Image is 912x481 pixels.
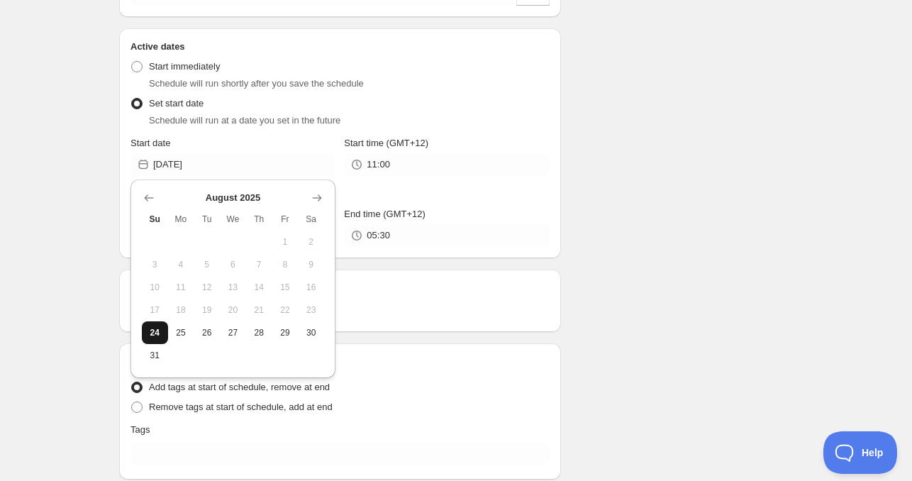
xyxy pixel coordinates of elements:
span: 19 [199,304,214,316]
span: 9 [304,259,318,270]
h2: Repeating [130,281,550,295]
span: 16 [304,282,318,293]
iframe: Toggle Customer Support [823,431,898,474]
th: Wednesday [220,208,246,231]
span: 17 [148,304,162,316]
button: Sunday August 3 2025 [142,253,168,276]
span: Add tags at start of schedule, remove at end [149,382,330,392]
span: Start immediately [149,61,220,72]
span: 31 [148,350,162,361]
span: 4 [174,259,189,270]
button: Sunday August 10 2025 [142,276,168,299]
button: Thursday August 28 2025 [246,321,272,344]
h2: Tags [130,355,550,369]
span: 15 [278,282,293,293]
span: 10 [148,282,162,293]
th: Monday [168,208,194,231]
th: Thursday [246,208,272,231]
span: 30 [304,327,318,338]
button: Saturday August 30 2025 [298,321,324,344]
button: Saturday August 23 2025 [298,299,324,321]
span: 21 [252,304,267,316]
span: Start date [130,138,170,148]
button: Monday August 18 2025 [168,299,194,321]
button: Wednesday August 20 2025 [220,299,246,321]
span: We [226,214,240,225]
button: Monday August 25 2025 [168,321,194,344]
span: End time (GMT+12) [344,209,426,219]
th: Saturday [298,208,324,231]
th: Friday [272,208,299,231]
span: 25 [174,327,189,338]
span: 1 [278,236,293,248]
span: 24 [148,327,162,338]
button: Tuesday August 5 2025 [194,253,220,276]
span: 29 [278,327,293,338]
button: Sunday August 31 2025 [142,344,168,367]
p: Tags [130,423,150,437]
button: Wednesday August 6 2025 [220,253,246,276]
span: 11 [174,282,189,293]
button: Wednesday August 27 2025 [220,321,246,344]
span: 5 [199,259,214,270]
span: 3 [148,259,162,270]
button: Friday August 22 2025 [272,299,299,321]
span: Sa [304,214,318,225]
span: Schedule will run at a date you set in the future [149,115,340,126]
button: Tuesday August 19 2025 [194,299,220,321]
span: 14 [252,282,267,293]
button: Monday August 4 2025 [168,253,194,276]
span: Th [252,214,267,225]
th: Sunday [142,208,168,231]
button: Show next month, September 2025 [307,188,327,208]
button: Tuesday August 26 2025 [194,321,220,344]
span: Start time (GMT+12) [344,138,428,148]
h2: Active dates [130,40,550,54]
span: 13 [226,282,240,293]
span: 18 [174,304,189,316]
button: Monday August 11 2025 [168,276,194,299]
button: Thursday August 21 2025 [246,299,272,321]
button: Friday August 15 2025 [272,276,299,299]
button: Saturday August 2 2025 [298,231,324,253]
button: Thursday August 14 2025 [246,276,272,299]
button: Tuesday August 12 2025 [194,276,220,299]
button: Thursday August 7 2025 [246,253,272,276]
span: Tu [199,214,214,225]
span: 27 [226,327,240,338]
span: 23 [304,304,318,316]
span: Remove tags at start of schedule, add at end [149,402,333,412]
button: Friday August 1 2025 [272,231,299,253]
th: Tuesday [194,208,220,231]
button: Friday August 8 2025 [272,253,299,276]
span: 7 [252,259,267,270]
span: Schedule will run shortly after you save the schedule [149,78,364,89]
span: 6 [226,259,240,270]
span: 26 [199,327,214,338]
button: Saturday August 16 2025 [298,276,324,299]
span: Set start date [149,98,204,109]
span: 28 [252,327,267,338]
span: 8 [278,259,293,270]
span: 2 [304,236,318,248]
span: 12 [199,282,214,293]
span: Su [148,214,162,225]
span: 22 [278,304,293,316]
button: Friday August 29 2025 [272,321,299,344]
span: 20 [226,304,240,316]
button: Sunday August 17 2025 [142,299,168,321]
button: Saturday August 9 2025 [298,253,324,276]
button: Wednesday August 13 2025 [220,276,246,299]
button: Show previous month, July 2025 [139,188,159,208]
span: Fr [278,214,293,225]
span: Mo [174,214,189,225]
button: Today Sunday August 24 2025 [142,321,168,344]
